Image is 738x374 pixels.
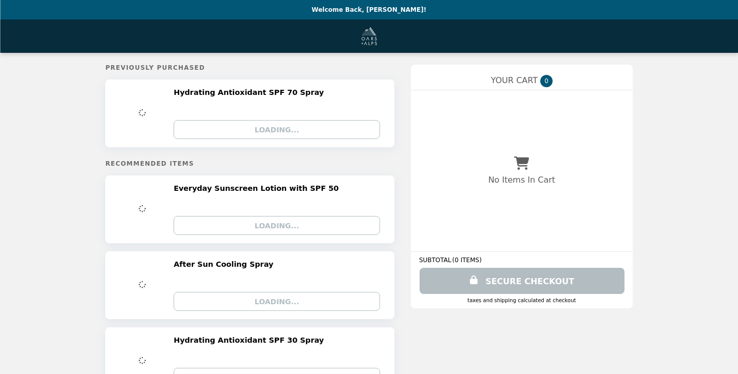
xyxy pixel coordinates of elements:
[174,336,328,345] h2: Hydrating Antioxidant SPF 30 Spray
[452,257,482,264] span: ( 0 ITEMS )
[105,160,394,167] h5: Recommended Items
[540,75,553,87] span: 0
[419,298,625,303] div: Taxes and Shipping calculated at checkout
[359,26,379,47] img: Brand Logo
[174,260,277,269] h2: After Sun Cooling Spray
[174,88,328,97] h2: Hydrating Antioxidant SPF 70 Spray
[488,175,555,185] p: No Items In Cart
[174,184,343,193] h2: Everyday Sunscreen Lotion with SPF 50
[491,75,538,85] span: YOUR CART
[419,257,452,264] span: SUBTOTAL
[105,64,394,71] h5: Previously Purchased
[312,6,426,13] p: Welcome Back, [PERSON_NAME]!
